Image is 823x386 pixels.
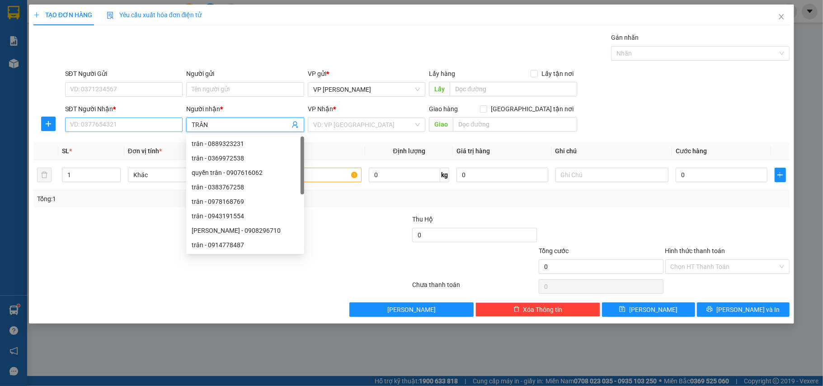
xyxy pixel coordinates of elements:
[552,142,673,160] th: Ghi chú
[308,69,426,79] div: VP gửi
[538,69,577,79] span: Lấy tận nơi
[450,82,577,96] input: Dọc đường
[11,11,56,56] img: logo.jpg
[429,70,455,77] span: Lấy hàng
[475,302,600,317] button: deleteXóa Thông tin
[192,240,299,250] div: trân - 0914778487
[611,34,639,41] label: Gán nhãn
[619,306,625,313] span: save
[33,12,40,18] span: plus
[429,117,453,132] span: Giao
[778,13,785,20] span: close
[128,147,162,155] span: Đơn vị tính
[186,151,304,165] div: trân - 0369972538
[186,165,304,180] div: quyền trân - 0907616062
[308,105,333,113] span: VP Nhận
[186,194,304,209] div: trân - 0978168769
[697,302,790,317] button: printer[PERSON_NAME] và In
[192,139,299,149] div: trân - 0889323231
[133,168,236,182] span: Khác
[440,168,449,182] span: kg
[313,83,420,96] span: VP Bạc Liêu
[192,197,299,207] div: trân - 0978168769
[456,168,548,182] input: 0
[186,238,304,252] div: trân - 0914778487
[665,247,725,254] label: Hình thức thanh toán
[523,305,563,315] span: Xóa Thông tin
[676,147,707,155] span: Cước hàng
[62,147,69,155] span: SL
[186,104,304,114] div: Người nhận
[456,147,490,155] span: Giá trị hàng
[487,104,577,114] span: [GEOGRAPHIC_DATA] tận nơi
[602,302,695,317] button: save[PERSON_NAME]
[555,168,669,182] input: Ghi Chú
[429,82,450,96] span: Lấy
[192,182,299,192] div: trân - 0383767258
[37,168,52,182] button: delete
[349,302,474,317] button: [PERSON_NAME]
[65,104,183,114] div: SĐT Người Nhận
[192,153,299,163] div: trân - 0369972538
[192,168,299,178] div: quyền trân - 0907616062
[706,306,713,313] span: printer
[11,66,158,80] b: GỬI : VP [PERSON_NAME]
[769,5,794,30] button: Close
[107,11,202,19] span: Yêu cầu xuất hóa đơn điện tử
[249,168,362,182] input: VD: Bàn, Ghế
[629,305,677,315] span: [PERSON_NAME]
[412,216,433,223] span: Thu Hộ
[186,69,304,79] div: Người gửi
[85,33,378,45] li: Hotline: 02839552959
[429,105,458,113] span: Giao hàng
[37,194,318,204] div: Tổng: 1
[393,147,425,155] span: Định lượng
[85,22,378,33] li: 26 Phó Cơ Điều, Phường 12
[775,168,786,182] button: plus
[41,117,56,131] button: plus
[716,305,780,315] span: [PERSON_NAME] và In
[186,223,304,238] div: Ngọc Trân - 0908296710
[186,137,304,151] div: trân - 0889323231
[107,12,114,19] img: icon
[387,305,436,315] span: [PERSON_NAME]
[186,180,304,194] div: trân - 0383767258
[42,120,55,127] span: plus
[539,247,569,254] span: Tổng cước
[292,121,299,128] span: user-add
[411,280,538,296] div: Chưa thanh toán
[192,226,299,235] div: [PERSON_NAME] - 0908296710
[775,171,786,179] span: plus
[513,306,520,313] span: delete
[65,69,183,79] div: SĐT Người Gửi
[192,211,299,221] div: trân - 0943191554
[186,209,304,223] div: trân - 0943191554
[453,117,577,132] input: Dọc đường
[33,11,92,19] span: TẠO ĐƠN HÀNG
